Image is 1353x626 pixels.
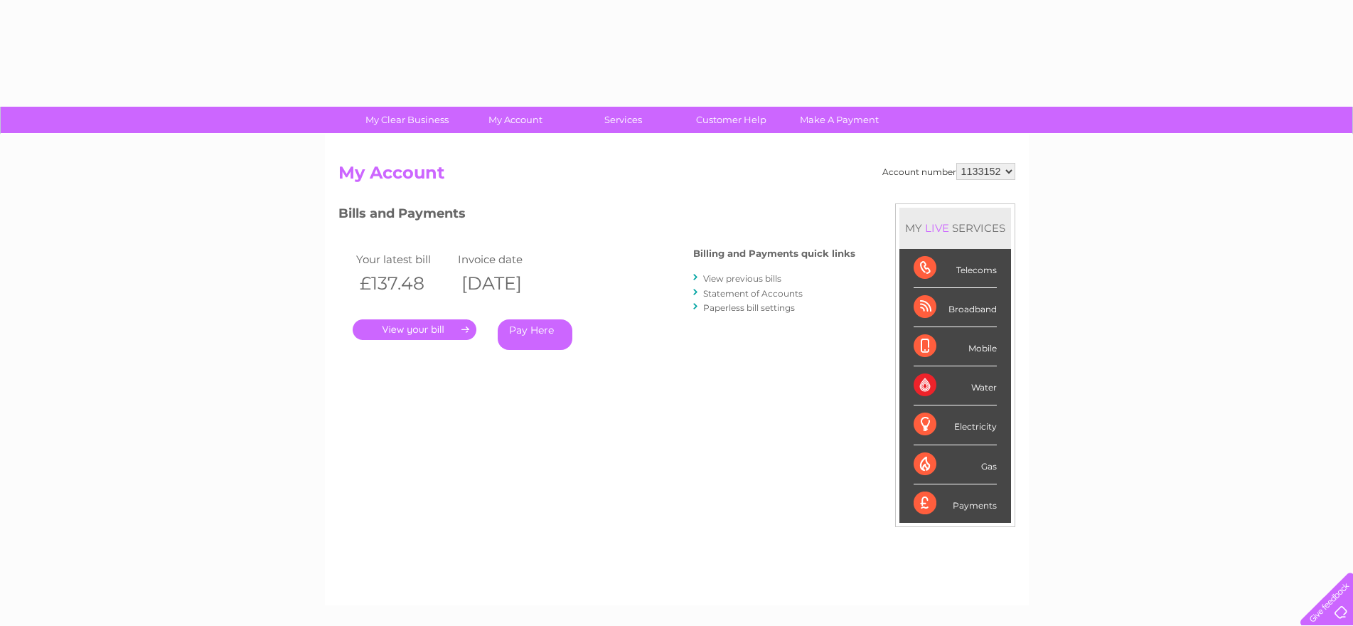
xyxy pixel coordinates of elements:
[914,405,997,445] div: Electricity
[703,288,803,299] a: Statement of Accounts
[565,107,682,133] a: Services
[914,327,997,366] div: Mobile
[498,319,572,350] a: Pay Here
[899,208,1011,248] div: MY SERVICES
[454,269,557,298] th: [DATE]
[338,163,1015,190] h2: My Account
[353,250,455,269] td: Your latest bill
[353,269,455,298] th: £137.48
[922,221,952,235] div: LIVE
[914,484,997,523] div: Payments
[693,248,855,259] h4: Billing and Payments quick links
[338,203,855,228] h3: Bills and Payments
[348,107,466,133] a: My Clear Business
[454,250,557,269] td: Invoice date
[781,107,898,133] a: Make A Payment
[456,107,574,133] a: My Account
[914,288,997,327] div: Broadband
[703,273,781,284] a: View previous bills
[914,366,997,405] div: Water
[914,445,997,484] div: Gas
[673,107,790,133] a: Customer Help
[703,302,795,313] a: Paperless bill settings
[914,249,997,288] div: Telecoms
[882,163,1015,180] div: Account number
[353,319,476,340] a: .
